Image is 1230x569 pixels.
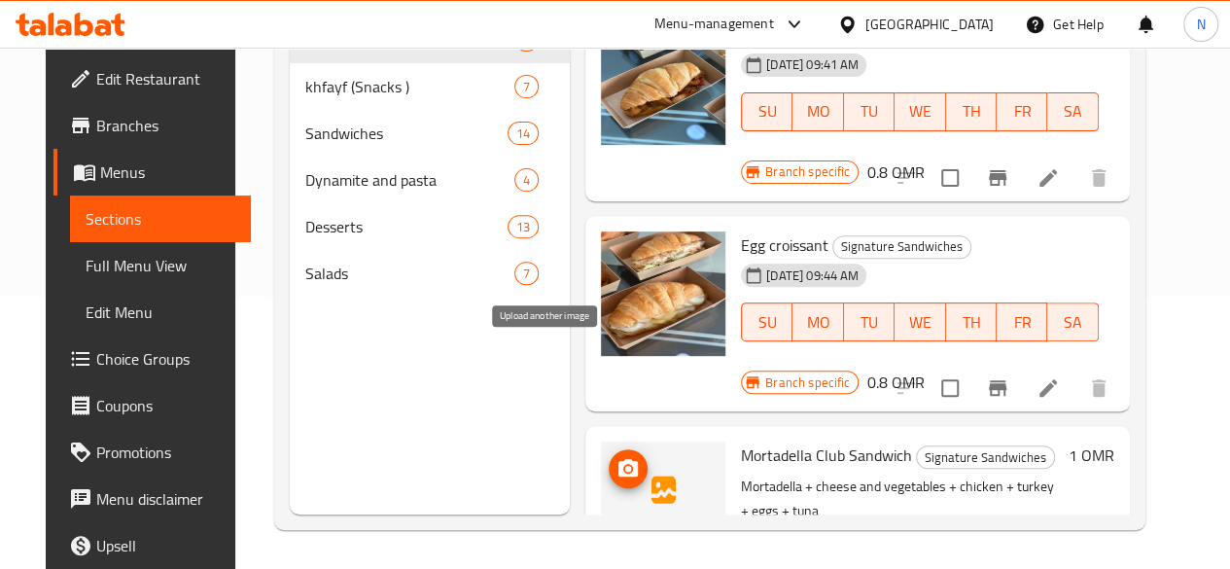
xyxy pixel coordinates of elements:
[508,215,539,238] div: items
[844,302,895,341] button: TU
[514,75,539,98] div: items
[1004,308,1039,337] span: FR
[508,122,539,145] div: items
[96,347,235,371] span: Choice Groups
[70,289,251,336] a: Edit Menu
[1069,442,1114,469] h6: 1 OMR
[70,242,251,289] a: Full Menu View
[895,92,945,131] button: WE
[86,207,235,231] span: Sections
[741,231,828,260] span: Egg croissant
[96,441,235,464] span: Promotions
[1037,166,1060,190] a: Edit menu item
[601,20,725,145] img: Chicken Fajita Croissant
[514,168,539,192] div: items
[800,308,835,337] span: MO
[997,92,1047,131] button: FR
[601,231,725,356] img: Egg croissant
[601,442,725,566] img: Mortadella Club Sandwich
[902,97,937,125] span: WE
[758,267,866,285] span: [DATE] 09:44 AM
[741,92,792,131] button: SU
[792,92,843,131] button: MO
[832,235,971,259] div: Signature Sandwiches
[750,97,785,125] span: SU
[1055,308,1090,337] span: SA
[974,365,1021,411] button: Branch-specific-item
[1037,376,1060,400] a: Edit menu item
[290,157,570,203] div: Dynamite and pasta4
[1196,14,1205,35] span: N
[53,429,251,476] a: Promotions
[741,302,792,341] button: SU
[741,475,1061,523] p: Mortadella + cheese and vegetables + chicken + turkey + eggs + tuna
[750,308,785,337] span: SU
[305,122,508,145] span: Sandwiches
[96,394,235,417] span: Coupons
[609,449,648,488] button: upload picture
[305,262,514,285] span: Salads
[100,160,235,184] span: Menus
[917,446,1054,469] span: Signature Sandwiches
[305,168,514,192] span: Dynamite and pasta
[916,445,1055,469] div: Signature Sandwiches
[509,124,538,143] span: 14
[1075,365,1122,411] button: delete
[515,265,538,283] span: 7
[844,92,895,131] button: TU
[833,235,970,258] span: Signature Sandwiches
[974,155,1021,201] button: Branch-specific-item
[305,75,514,98] span: khfayf (Snacks )
[53,336,251,382] a: Choice Groups
[53,102,251,149] a: Branches
[930,368,970,409] span: Select to update
[53,55,251,102] a: Edit Restaurant
[954,97,989,125] span: TH
[515,171,538,190] span: 4
[946,302,997,341] button: TH
[1004,97,1039,125] span: FR
[866,369,924,396] h6: 0.8 OMR
[96,67,235,90] span: Edit Restaurant
[1075,155,1122,201] button: delete
[305,215,508,238] span: Desserts
[757,162,858,181] span: Branch specific
[865,14,994,35] div: [GEOGRAPHIC_DATA]
[96,114,235,137] span: Branches
[741,441,912,470] span: Mortadella Club Sandwich
[654,13,774,36] div: Menu-management
[514,262,539,285] div: items
[1047,92,1098,131] button: SA
[96,534,235,557] span: Upsell
[930,158,970,198] span: Select to update
[515,78,538,96] span: 7
[53,522,251,569] a: Upsell
[290,63,570,110] div: khfayf (Snacks )7
[86,254,235,277] span: Full Menu View
[800,97,835,125] span: MO
[902,308,937,337] span: WE
[946,92,997,131] button: TH
[1055,97,1090,125] span: SA
[96,487,235,511] span: Menu disclaimer
[997,302,1047,341] button: FR
[53,149,251,196] a: Menus
[70,196,251,242] a: Sections
[290,203,570,250] div: Desserts13
[792,302,843,341] button: MO
[290,9,570,304] nav: Menu sections
[852,97,887,125] span: TU
[757,373,858,392] span: Branch specific
[509,218,538,236] span: 13
[758,55,866,74] span: [DATE] 09:41 AM
[1047,302,1098,341] button: SA
[866,159,924,186] h6: 0.8 OMR
[53,476,251,522] a: Menu disclaimer
[895,302,945,341] button: WE
[852,308,887,337] span: TU
[53,382,251,429] a: Coupons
